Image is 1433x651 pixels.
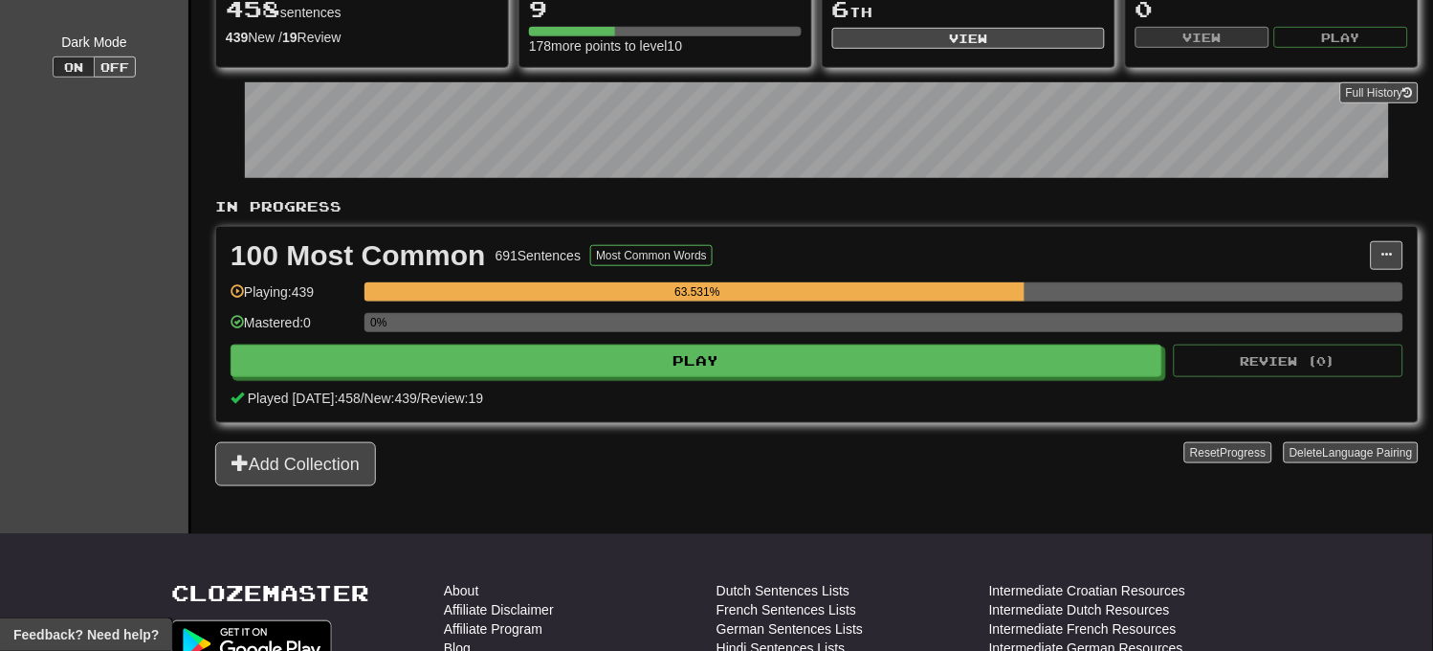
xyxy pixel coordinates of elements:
[215,442,376,486] button: Add Collection
[1274,27,1408,48] button: Play
[231,345,1162,377] button: Play
[231,241,486,270] div: 100 Most Common
[248,391,361,406] span: Played [DATE]: 458
[1284,442,1419,463] button: DeleteLanguage Pairing
[590,245,713,266] button: Most Common Words
[989,620,1177,640] a: Intermediate French Resources
[1340,82,1419,103] a: Full History
[370,282,1025,302] div: 63.531%
[13,625,159,644] span: Open feedback widget
[417,391,421,406] span: /
[989,582,1185,601] a: Intermediate Croatian Resources
[444,601,554,620] a: Affiliate Disclaimer
[215,197,1419,216] p: In Progress
[231,282,355,314] div: Playing: 439
[282,30,298,45] strong: 19
[1184,442,1271,463] button: ResetProgress
[529,36,802,56] div: 178 more points to level 10
[1221,446,1267,460] span: Progress
[989,601,1170,620] a: Intermediate Dutch Resources
[421,391,483,406] span: Review: 19
[226,30,248,45] strong: 439
[364,391,417,406] span: New: 439
[444,582,479,601] a: About
[444,620,542,640] a: Affiliate Program
[94,56,136,78] button: Off
[716,582,849,601] a: Dutch Sentences Lists
[1323,446,1413,460] span: Language Pairing
[53,56,95,78] button: On
[14,33,174,52] div: Dark Mode
[716,601,856,620] a: French Sentences Lists
[1135,27,1269,48] button: View
[171,582,369,606] a: Clozemaster
[832,28,1105,49] button: View
[361,391,364,406] span: /
[231,313,355,345] div: Mastered: 0
[716,620,863,640] a: German Sentences Lists
[1174,345,1403,377] button: Review (0)
[226,28,498,47] div: New / Review
[496,246,582,265] div: 691 Sentences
